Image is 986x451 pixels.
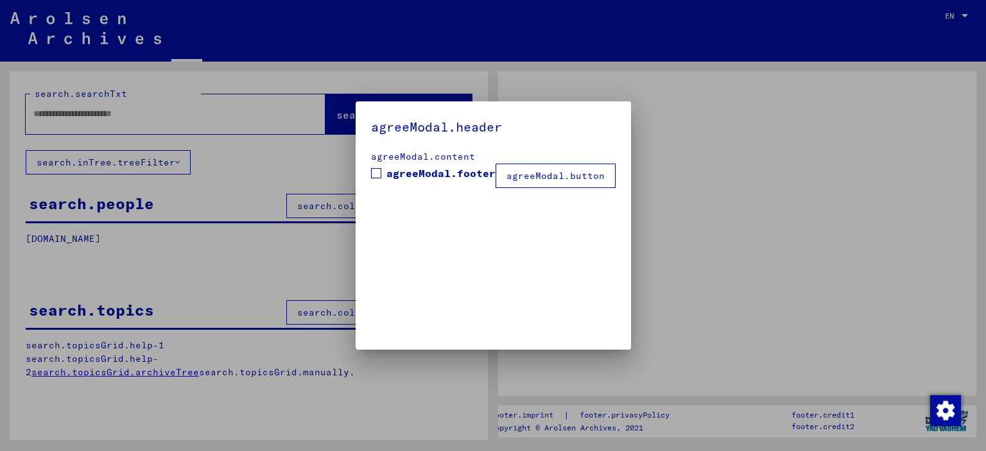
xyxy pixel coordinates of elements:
[930,395,960,425] div: Change consent
[371,150,616,164] div: agreeModal.content
[386,166,496,181] span: agreeModal.footer
[930,395,961,426] img: Change consent
[371,117,616,137] h5: agreeModal.header
[496,164,616,188] button: agreeModal.button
